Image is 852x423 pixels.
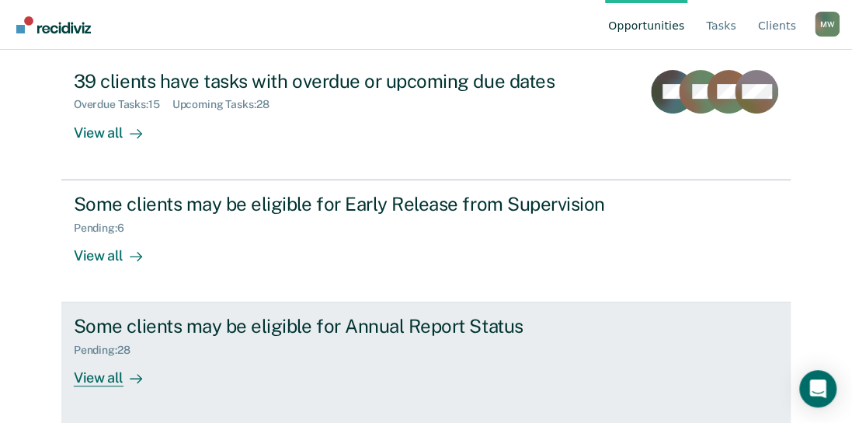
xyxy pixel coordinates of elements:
[815,12,840,37] button: Profile dropdown button
[74,315,619,337] div: Some clients may be eligible for Annual Report Status
[74,111,161,142] div: View all
[74,70,619,93] div: 39 clients have tasks with overdue or upcoming due dates
[815,12,840,37] div: M W
[61,58,791,180] a: 39 clients have tasks with overdue or upcoming due datesOverdue Tasks:15Upcoming Tasks:28View all
[799,370,836,407] div: Open Intercom Messenger
[74,98,172,111] div: Overdue Tasks : 15
[172,98,282,111] div: Upcoming Tasks : 28
[74,193,619,215] div: Some clients may be eligible for Early Release from Supervision
[16,16,91,33] img: Recidiviz
[74,357,161,387] div: View all
[74,234,161,264] div: View all
[74,222,137,235] div: Pending : 6
[74,344,143,357] div: Pending : 28
[61,180,791,302] a: Some clients may be eligible for Early Release from SupervisionPending:6View all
